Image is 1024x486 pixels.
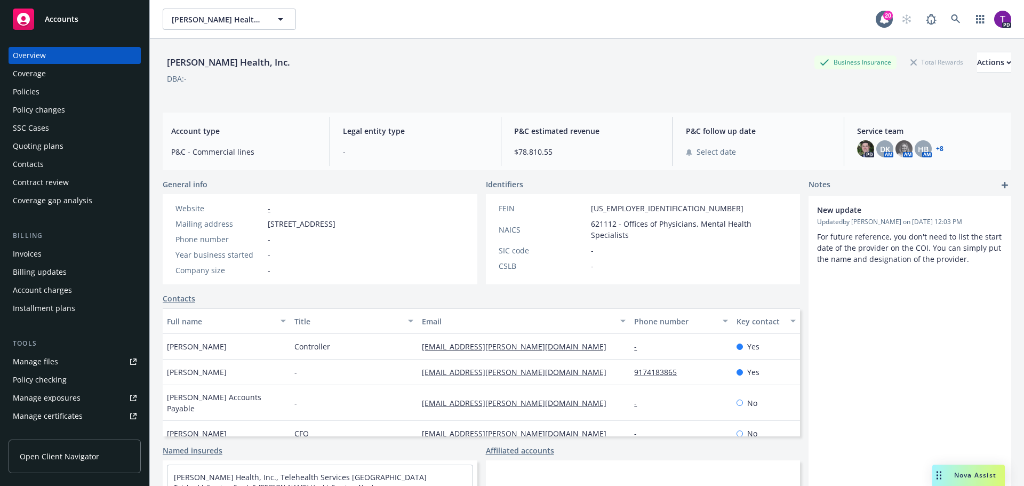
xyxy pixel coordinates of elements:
[343,146,489,157] span: -
[171,125,317,137] span: Account type
[809,196,1011,273] div: New updateUpdatedby [PERSON_NAME] on [DATE] 12:03 PMFor future reference, you don't need to list ...
[697,146,736,157] span: Select date
[343,125,489,137] span: Legal entity type
[422,341,615,352] a: [EMAIL_ADDRESS][PERSON_NAME][DOMAIN_NAME]
[591,218,788,241] span: 621112 - Offices of Physicians, Mental Health Specialists
[486,445,554,456] a: Affiliated accounts
[13,282,72,299] div: Account charges
[13,389,81,407] div: Manage exposures
[514,125,660,137] span: P&C estimated revenue
[634,316,716,327] div: Phone number
[167,316,274,327] div: Full name
[175,218,263,229] div: Mailing address
[977,52,1011,73] button: Actions
[171,146,317,157] span: P&C - Commercial lines
[809,179,830,192] span: Notes
[921,9,942,30] a: Report a Bug
[9,156,141,173] a: Contacts
[163,308,290,334] button: Full name
[591,245,594,256] span: -
[268,203,270,213] a: -
[9,230,141,241] div: Billing
[9,65,141,82] a: Coverage
[163,9,296,30] button: [PERSON_NAME] Health, Inc.
[732,308,800,334] button: Key contact
[932,465,946,486] div: Drag to move
[13,353,58,370] div: Manage files
[9,101,141,118] a: Policy changes
[817,204,975,216] span: New update
[9,264,141,281] a: Billing updates
[9,353,141,370] a: Manage files
[13,264,67,281] div: Billing updates
[174,472,427,482] a: [PERSON_NAME] Health, Inc., Telehealth Services [GEOGRAPHIC_DATA]
[499,260,587,272] div: CSLB
[294,341,330,352] span: Controller
[9,282,141,299] a: Account charges
[422,398,615,408] a: [EMAIL_ADDRESS][PERSON_NAME][DOMAIN_NAME]
[634,341,645,352] a: -
[634,367,685,377] a: 9174183865
[175,234,263,245] div: Phone number
[857,125,1003,137] span: Service team
[883,11,893,20] div: 20
[13,408,83,425] div: Manage certificates
[686,125,831,137] span: P&C follow up date
[268,218,335,229] span: [STREET_ADDRESS]
[747,367,759,378] span: Yes
[817,232,1004,264] span: For future reference, you don't need to list the start date of the provider on the COI. You can s...
[9,300,141,317] a: Installment plans
[175,265,263,276] div: Company size
[268,249,270,260] span: -
[422,316,614,327] div: Email
[9,245,141,262] a: Invoices
[294,316,402,327] div: Title
[163,293,195,304] a: Contacts
[163,445,222,456] a: Named insureds
[499,224,587,235] div: NAICS
[9,408,141,425] a: Manage certificates
[175,249,263,260] div: Year business started
[418,308,630,334] button: Email
[290,308,418,334] button: Title
[737,316,784,327] div: Key contact
[9,371,141,388] a: Policy checking
[9,83,141,100] a: Policies
[9,119,141,137] a: SSC Cases
[13,119,49,137] div: SSC Cases
[895,140,913,157] img: photo
[163,179,207,190] span: General info
[20,451,99,462] span: Open Client Navigator
[422,367,615,377] a: [EMAIL_ADDRESS][PERSON_NAME][DOMAIN_NAME]
[13,138,63,155] div: Quoting plans
[13,426,67,443] div: Manage claims
[814,55,897,69] div: Business Insurance
[9,389,141,407] a: Manage exposures
[13,371,67,388] div: Policy checking
[998,179,1011,192] a: add
[514,146,660,157] span: $78,810.55
[13,65,46,82] div: Coverage
[175,203,263,214] div: Website
[167,392,286,414] span: [PERSON_NAME] Accounts Payable
[994,11,1011,28] img: photo
[9,426,141,443] a: Manage claims
[591,203,743,214] span: [US_EMPLOYER_IDENTIFICATION_NUMBER]
[268,234,270,245] span: -
[13,47,46,64] div: Overview
[294,428,309,439] span: CFO
[13,300,75,317] div: Installment plans
[918,144,929,155] span: HB
[167,428,227,439] span: [PERSON_NAME]
[45,15,78,23] span: Accounts
[905,55,969,69] div: Total Rewards
[747,397,757,409] span: No
[747,428,757,439] span: No
[167,73,187,84] div: DBA: -
[9,174,141,191] a: Contract review
[591,260,594,272] span: -
[422,428,615,439] a: [EMAIL_ADDRESS][PERSON_NAME][DOMAIN_NAME]
[817,217,1003,227] span: Updated by [PERSON_NAME] on [DATE] 12:03 PM
[634,428,645,439] a: -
